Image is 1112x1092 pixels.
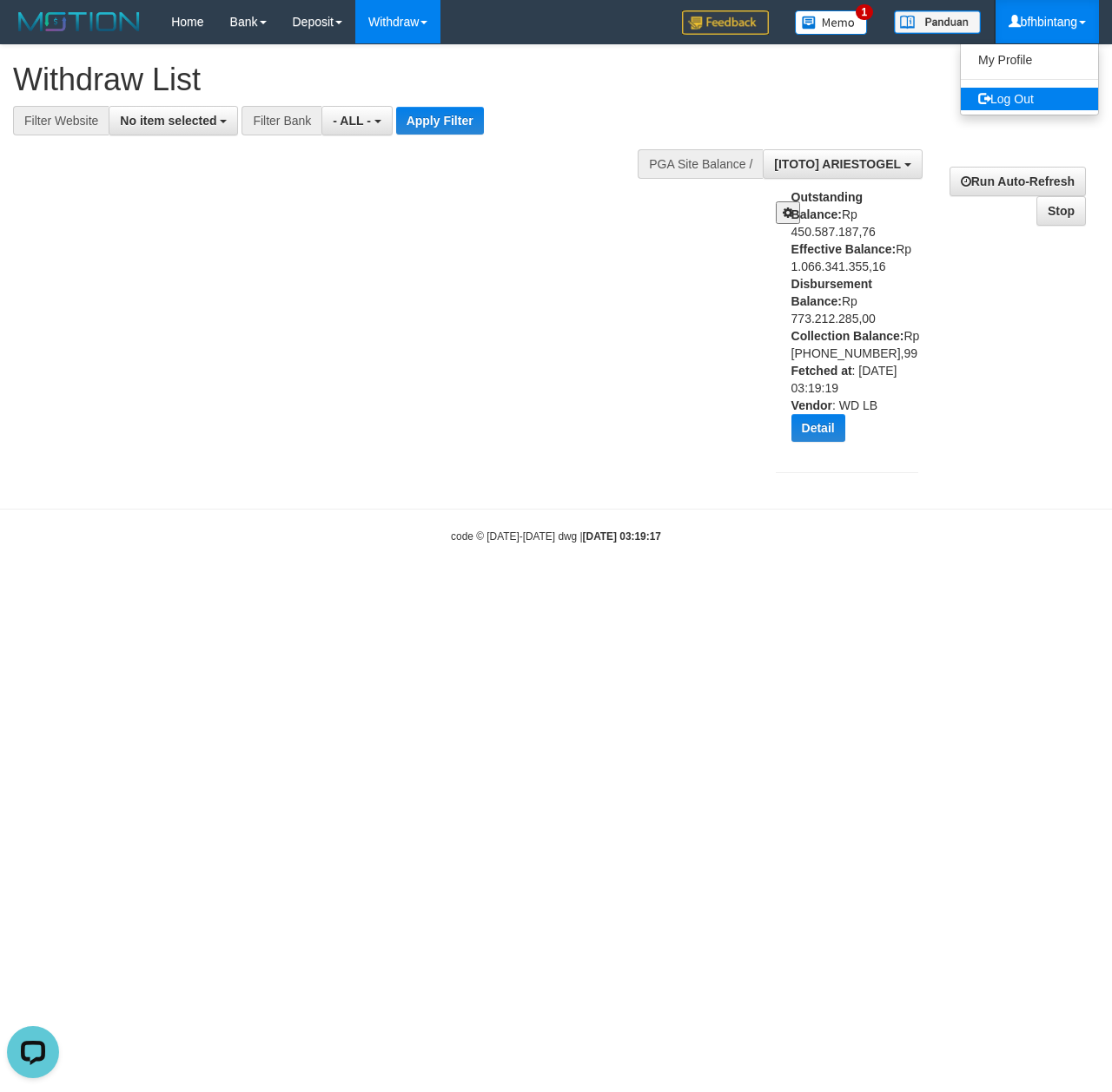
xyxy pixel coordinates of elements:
[961,88,1098,110] a: Log Out
[1036,196,1086,226] a: Stop
[791,190,863,221] b: Outstanding Balance:
[13,106,109,135] div: Filter Website
[451,530,661,543] small: code © [DATE]-[DATE] dwg |
[763,149,922,179] button: [ITOTO] ARIESTOGEL
[7,7,59,59] button: Open LiveChat chat widget
[950,167,1086,196] a: Run Auto-Refresh
[242,106,321,135] div: Filter Bank
[791,329,904,343] b: Collection Balance:
[961,49,1098,71] a: My Profile
[120,114,216,128] span: No item selected
[894,10,981,34] img: panduan.png
[791,188,931,455] div: Rp 450.587.187,76 Rp 1.066.341.355,16 Rp 773.212.285,00 Rp [PHONE_NUMBER],99 : [DATE] 03:19:19 : ...
[13,9,145,35] img: MOTION_logo.png
[682,10,769,35] img: Feedback.jpg
[583,530,661,543] strong: [DATE] 03:19:17
[396,107,484,135] button: Apply Filter
[791,277,872,308] b: Disbursement Balance:
[333,114,371,128] span: - ALL -
[638,149,763,179] div: PGA Site Balance /
[109,106,238,135] button: No item selected
[321,106,392,135] button: - ALL -
[856,4,874,20] span: 1
[13,62,724,97] h1: Withdraw List
[774,157,900,171] span: [ITOTO] ARIESTOGEL
[791,398,832,412] b: Vendor
[791,414,845,442] button: Detail
[795,10,868,35] img: Button%20Memo.svg
[791,242,897,256] b: Effective Balance:
[791,364,852,378] b: Fetched at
